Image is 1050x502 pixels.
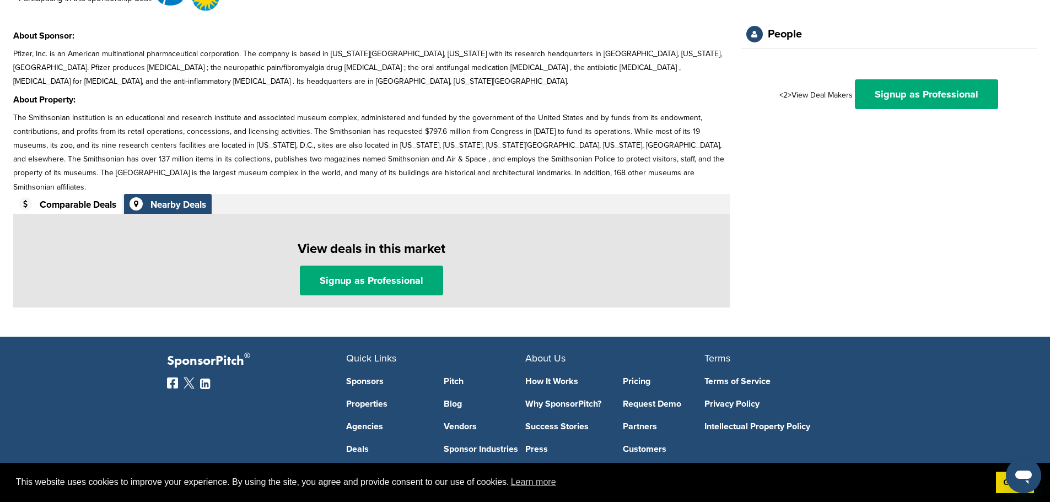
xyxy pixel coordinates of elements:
[40,200,116,209] div: Comparable Deals
[19,239,724,259] h1: View deals in this market
[167,353,346,369] p: SponsorPitch
[768,29,802,40] div: People
[346,422,428,431] a: Agencies
[444,445,525,454] a: Sponsor Industries
[623,400,704,408] a: Request Demo
[752,79,1026,109] div: <2>View Deal Makers
[704,352,730,364] span: Terms
[444,400,525,408] a: Blog
[167,377,178,388] img: Facebook
[346,400,428,408] a: Properties
[13,47,730,89] p: Pfizer, Inc. is an American multinational pharmaceutical corporation. The company is based in [US...
[525,422,607,431] a: Success Stories
[704,422,867,431] a: Intellectual Property Policy
[16,474,987,490] span: This website uses cookies to improve your experience. By using the site, you agree and provide co...
[13,93,730,106] h3: About Property:
[346,445,428,454] a: Deals
[13,111,730,194] p: The Smithsonian Institution is an educational and research institute and associated museum comple...
[704,400,867,408] a: Privacy Policy
[244,349,250,363] span: ®
[1006,458,1041,493] iframe: Button to launch messaging window
[623,445,704,454] a: Customers
[184,377,195,388] img: Twitter
[525,352,566,364] span: About Us
[444,377,525,386] a: Pitch
[444,422,525,431] a: Vendors
[525,400,607,408] a: Why SponsorPitch?
[996,472,1034,494] a: dismiss cookie message
[623,377,704,386] a: Pricing
[150,200,206,209] div: Nearby Deals
[346,352,396,364] span: Quick Links
[704,377,867,386] a: Terms of Service
[300,266,443,295] a: Signup as Professional
[623,422,704,431] a: Partners
[346,377,428,386] a: Sponsors
[525,445,607,454] a: Press
[509,474,558,490] a: learn more about cookies
[525,377,607,386] a: How It Works
[13,29,730,42] h3: About Sponsor:
[855,79,998,109] a: Signup as Professional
